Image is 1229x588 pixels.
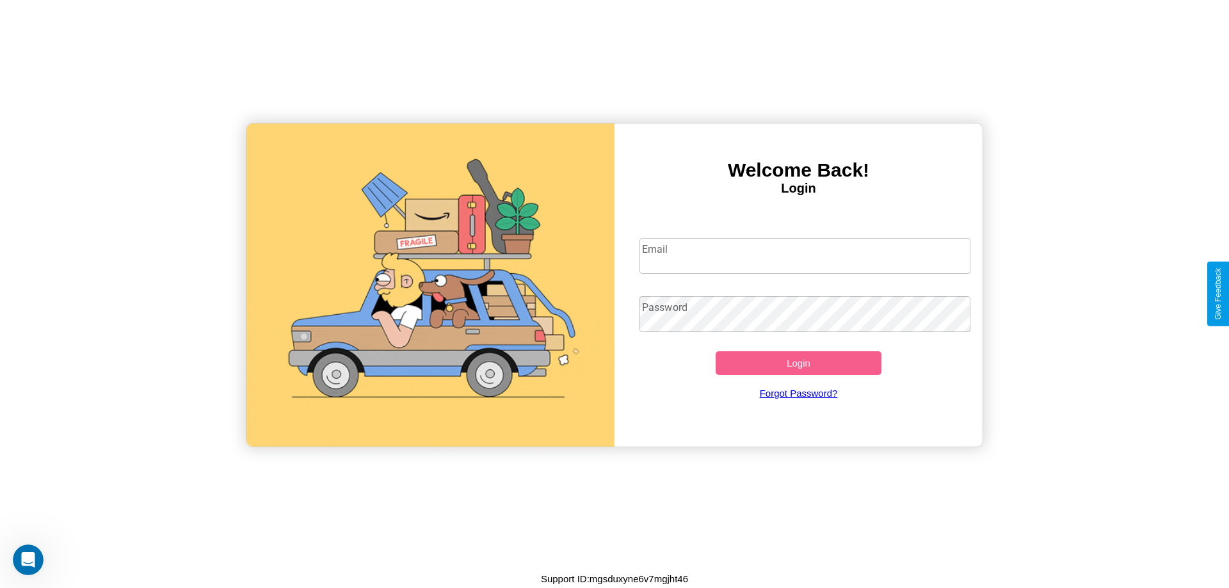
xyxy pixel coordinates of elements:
[246,123,614,447] img: gif
[633,375,965,411] a: Forgot Password?
[541,570,688,587] p: Support ID: mgsduxyne6v7mgjht46
[614,159,983,181] h3: Welcome Back!
[13,544,44,575] iframe: Intercom live chat
[1214,268,1223,320] div: Give Feedback
[716,351,881,375] button: Login
[614,181,983,196] h4: Login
